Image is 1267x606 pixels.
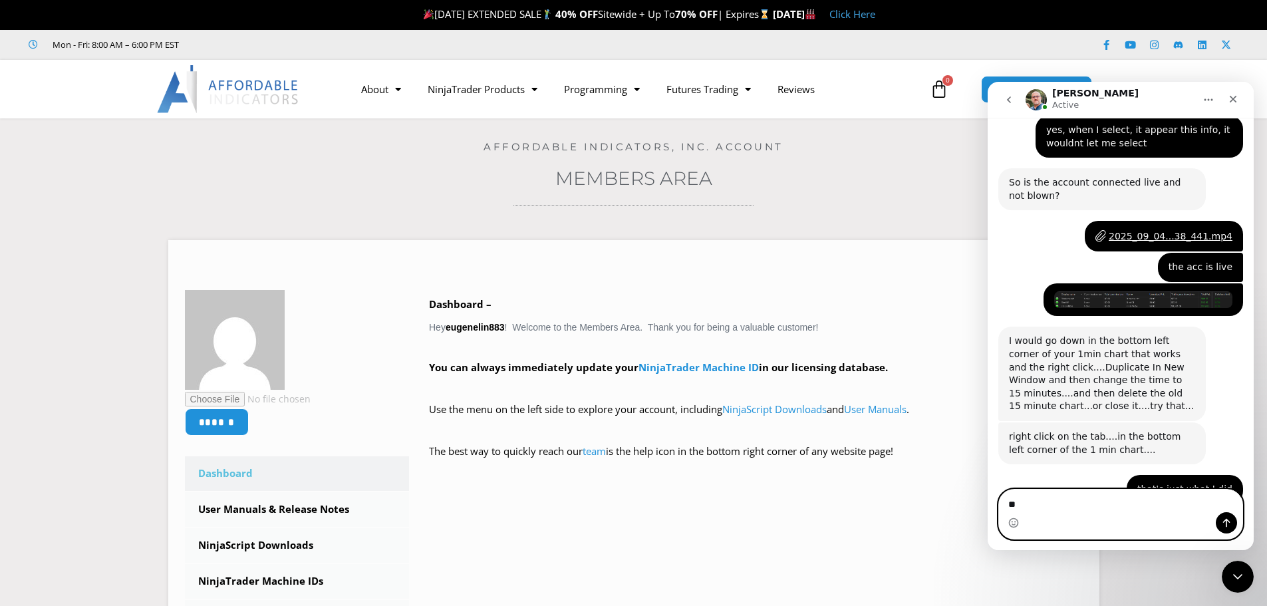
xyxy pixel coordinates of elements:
[185,528,410,563] a: NinjaScript Downloads
[844,402,907,416] a: User Manuals
[555,167,712,190] a: Members Area
[49,37,179,53] span: Mon - Fri: 8:00 AM – 6:00 PM EST
[348,74,414,104] a: About
[185,456,410,491] a: Dashboard
[675,7,718,21] strong: 70% OFF
[429,297,492,311] b: Dashboard –
[198,38,397,51] iframe: Customer reviews powered by Trustpilot
[157,65,300,113] img: LogoAI | Affordable Indicators – NinjaTrader
[424,9,434,19] img: 🎉
[429,295,1083,480] div: Hey ! Welcome to the Members Area. Thank you for being a valuable customer!
[764,74,828,104] a: Reviews
[446,322,505,333] strong: eugenelin883
[773,7,816,21] strong: [DATE]
[429,361,888,374] strong: You can always immediately update your in our licensing database.
[429,400,1083,438] p: Use the menu on the left side to explore your account, including and .
[760,9,770,19] img: ⌛
[583,444,606,458] a: team
[981,76,1092,103] a: MEMBERS AREA
[805,9,815,19] img: 🏭
[551,74,653,104] a: Programming
[414,74,551,104] a: NinjaTrader Products
[942,75,953,86] span: 0
[348,74,926,104] nav: Menu
[185,492,410,527] a: User Manuals & Release Notes
[988,82,1254,550] iframe: Intercom live chat
[420,7,773,21] span: [DATE] EXTENDED SALE Sitewide + Up To | Expires
[555,7,598,21] strong: 40% OFF
[484,140,783,153] a: Affordable Indicators, Inc. Account
[185,290,285,390] img: ce5c3564b8d766905631c1cffdfddf4fd84634b52f3d98752d85c5da480e954d
[185,564,410,599] a: NinjaTrader Machine IDs
[722,402,827,416] a: NinjaScript Downloads
[542,9,552,19] img: 🏌️‍♂️
[653,74,764,104] a: Futures Trading
[429,442,1083,480] p: The best way to quickly reach our is the help icon in the bottom right corner of any website page!
[1222,561,1254,593] iframe: Intercom live chat
[638,361,759,374] a: NinjaTrader Machine ID
[829,7,875,21] a: Click Here
[910,70,968,108] a: 0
